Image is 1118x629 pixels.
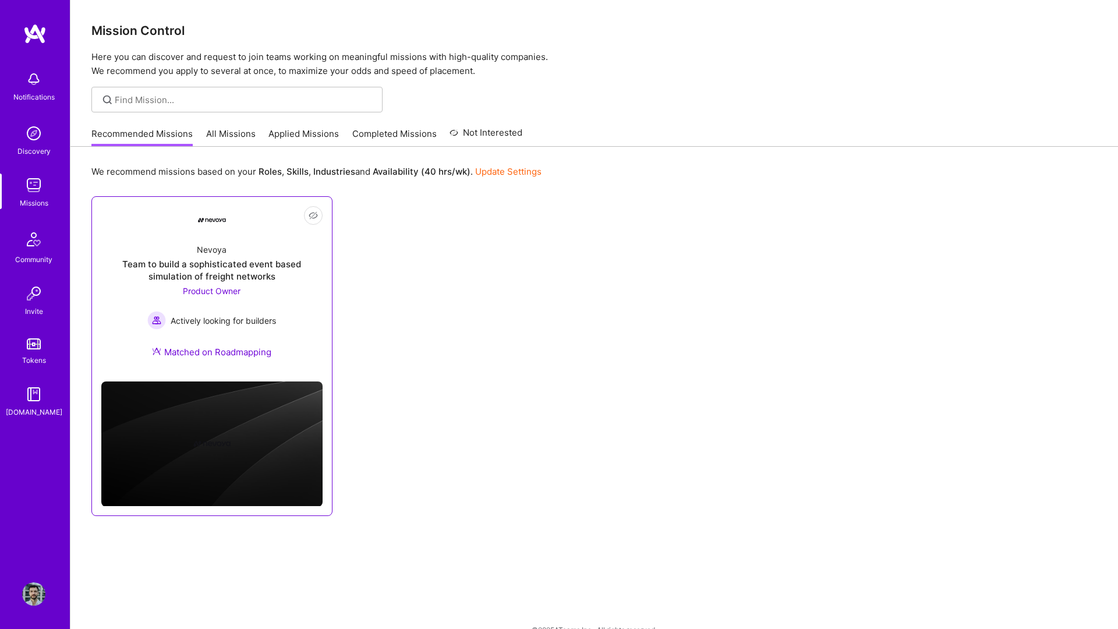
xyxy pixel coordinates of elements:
img: Community [20,225,48,253]
div: Invite [25,305,43,317]
a: Applied Missions [268,128,339,147]
img: logo [23,23,47,44]
img: guide book [22,383,45,406]
img: bell [22,68,45,91]
a: Recommended Missions [91,128,193,147]
div: Notifications [13,91,55,103]
div: Missions [20,197,48,209]
a: All Missions [206,128,256,147]
a: User Avatar [19,582,48,606]
div: Tokens [22,354,46,366]
div: Community [15,253,52,266]
img: User Avatar [22,582,45,606]
img: teamwork [22,174,45,197]
a: Completed Missions [352,128,437,147]
a: Not Interested [450,126,522,147]
img: tokens [27,338,41,349]
img: discovery [22,122,45,145]
img: Invite [22,282,45,305]
div: Discovery [17,145,51,157]
div: [DOMAIN_NAME] [6,406,62,418]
